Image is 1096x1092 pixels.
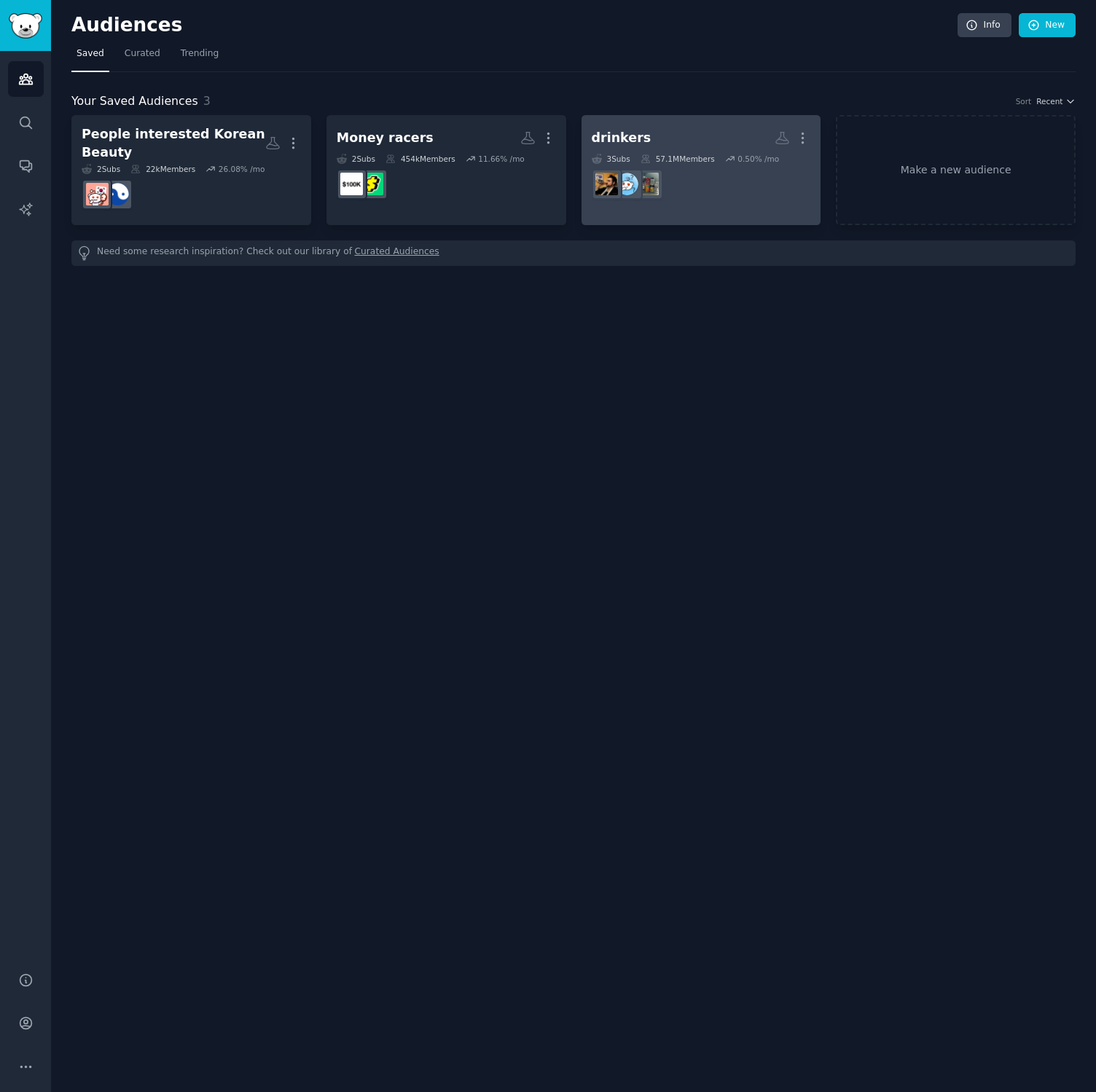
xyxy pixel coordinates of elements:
div: Need some research inspiration? Check out our library of [71,240,1076,266]
div: Money racers [337,129,434,147]
img: KoreaSeoulBeauty [86,183,109,205]
h2: Audiences [71,14,958,37]
a: New [1019,13,1076,38]
a: drinkers3Subs57.1MMembers0.50% /moNABeerDrinkersAskRedditCriticalDrinker [582,115,821,225]
img: SeoulPlasticSurgery [106,183,129,205]
img: NABeerDrinkers [636,173,659,195]
div: 26.08 % /mo [219,164,265,174]
img: CriticalDrinker [595,173,618,195]
button: Recent [1036,96,1076,106]
span: Trending [181,47,219,60]
div: 2 Sub s [82,164,120,174]
a: People interested Korean Beauty2Subs22kMembers26.08% /moSeoulPlasticSurgeryKoreaSeoulBeauty [71,115,311,225]
div: Sort [1016,96,1032,106]
div: 11.66 % /mo [478,154,525,164]
span: Your Saved Audiences [71,93,198,111]
img: TheRaceTo100K [340,173,363,195]
div: 57.1M Members [641,154,715,164]
span: 3 [203,94,211,108]
div: drinkers [592,129,651,147]
a: Money racers2Subs454kMembers11.66% /moTheRaceTo10MillionTheRaceTo100K [326,115,566,225]
a: Saved [71,42,109,72]
div: 3 Sub s [592,154,630,164]
a: Trending [176,42,224,72]
div: 2 Sub s [337,154,375,164]
span: Curated [125,47,160,60]
div: 22k Members [130,164,195,174]
span: Recent [1036,96,1062,106]
div: 454k Members [385,154,455,164]
img: TheRaceTo10Million [361,173,383,195]
a: Curated [120,42,165,72]
a: Make a new audience [836,115,1076,225]
div: 0.50 % /mo [737,154,779,164]
a: Info [958,13,1011,38]
img: GummySearch logo [9,13,42,39]
div: People interested Korean Beauty [82,125,265,161]
span: Saved [77,47,104,60]
a: Curated Audiences [355,245,439,261]
img: AskReddit [616,173,638,195]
